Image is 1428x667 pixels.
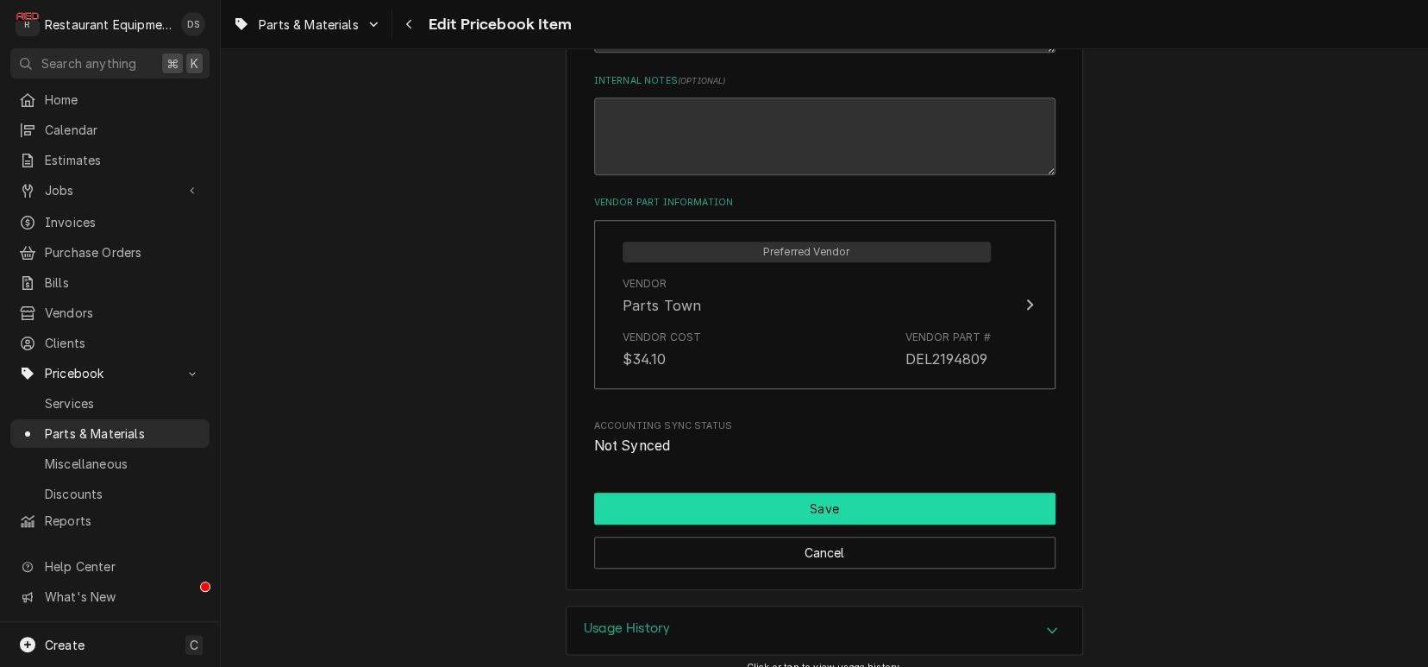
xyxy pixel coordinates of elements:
div: Internal Notes [594,74,1055,175]
a: Go to Parts & Materials [226,10,388,39]
button: Search anything⌘K [10,48,210,79]
span: Discounts [45,485,201,503]
span: Calendar [45,121,201,139]
div: Vendor Part Information [594,196,1055,398]
span: ⌘ [166,54,178,72]
span: Help Center [45,557,199,576]
a: Home [10,85,210,114]
span: Services [45,394,201,412]
div: Button Group Row [594,493,1055,525]
span: C [190,636,198,654]
a: Services [10,389,210,418]
button: Accordion Details Expand Trigger [567,607,1082,655]
span: K [191,54,198,72]
span: Accounting Sync Status [594,419,1055,433]
span: Bills [45,274,201,292]
span: Not Synced [594,437,671,454]
button: Cancel [594,537,1055,569]
div: $34.10 [623,349,667,369]
div: Vendor [623,276,667,292]
a: Bills [10,268,210,297]
span: Vendors [45,304,201,322]
div: Accordion Header [567,607,1082,655]
div: Accounting Sync Status [594,419,1055,456]
span: What's New [45,588,199,606]
a: Go to Help Center [10,552,210,581]
a: Go to What's New [10,582,210,611]
button: Save [594,493,1055,525]
span: Miscellaneous [45,455,201,473]
div: Derek Stewart's Avatar [181,12,205,36]
label: Internal Notes [594,74,1055,88]
a: Calendar [10,116,210,144]
div: Vendor Cost [623,330,702,345]
a: Go to Pricebook [10,359,210,387]
span: Pricebook [45,364,175,382]
span: Accounting Sync Status [594,436,1055,456]
a: Parts & Materials [10,419,210,448]
a: Clients [10,329,210,357]
span: Reports [45,512,201,530]
span: Search anything [41,54,136,72]
span: Parts & Materials [259,16,359,34]
h3: Usage History [584,620,670,637]
div: Vendor Part # [905,330,990,369]
span: Invoices [45,213,201,231]
div: DEL2194809 [905,349,987,369]
span: Parts & Materials [45,425,201,443]
div: Button Group Row [594,525,1055,569]
span: Create [45,638,85,652]
div: Button Group [594,493,1055,569]
div: Parts Town [623,295,702,316]
div: Restaurant Equipment Diagnostics's Avatar [16,12,40,36]
span: Purchase Orders [45,243,201,261]
span: Preferred Vendor [623,242,991,262]
span: Estimates [45,151,201,169]
span: Clients [45,334,201,352]
div: Vendor Cost [623,330,702,369]
div: Vendor Part # [905,330,990,345]
a: Vendors [10,299,210,327]
a: Invoices [10,208,210,236]
span: Jobs [45,181,175,199]
a: Purchase Orders [10,238,210,267]
div: DS [181,12,205,36]
div: Usage History [566,606,1083,656]
a: Reports [10,507,210,535]
span: Home [45,91,201,109]
a: Go to Jobs [10,176,210,205]
span: ( optional ) [678,76,726,85]
span: Edit Pricebook Item [423,13,572,36]
button: Navigate back [396,10,423,38]
div: R [16,12,40,36]
a: Estimates [10,146,210,174]
button: Update Vendor Part Cost [594,220,1055,389]
div: Restaurant Equipment Diagnostics [45,16,172,34]
div: Preferred Vendor [623,240,991,262]
a: Discounts [10,480,210,508]
a: Miscellaneous [10,450,210,478]
div: Vendor [623,276,702,316]
label: Vendor Part Information [594,196,1055,210]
